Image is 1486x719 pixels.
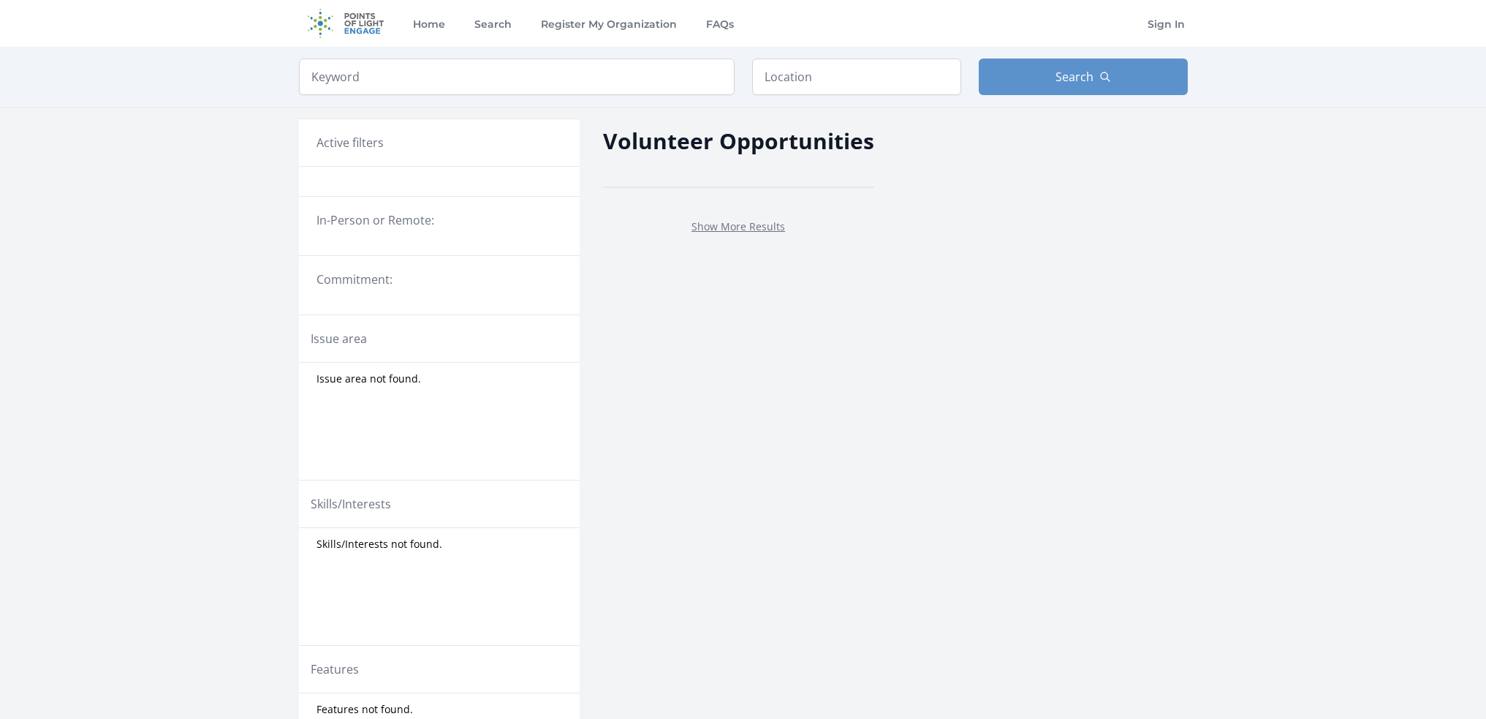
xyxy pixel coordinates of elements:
[311,330,367,347] legend: Issue area
[316,211,562,229] legend: In-Person or Remote:
[1055,68,1093,86] span: Search
[603,124,874,157] h2: Volunteer Opportunities
[316,537,442,552] span: Skills/Interests not found.
[979,59,1188,95] button: Search
[752,59,961,95] input: Location
[311,495,391,513] legend: Skills/Interests
[316,134,384,151] h3: Active filters
[691,219,785,233] a: Show More Results
[316,372,421,386] span: Issue area not found.
[316,271,562,288] legend: Commitment:
[299,59,735,95] input: Keyword
[316,702,413,717] span: Features not found.
[311,660,359,678] legend: Features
